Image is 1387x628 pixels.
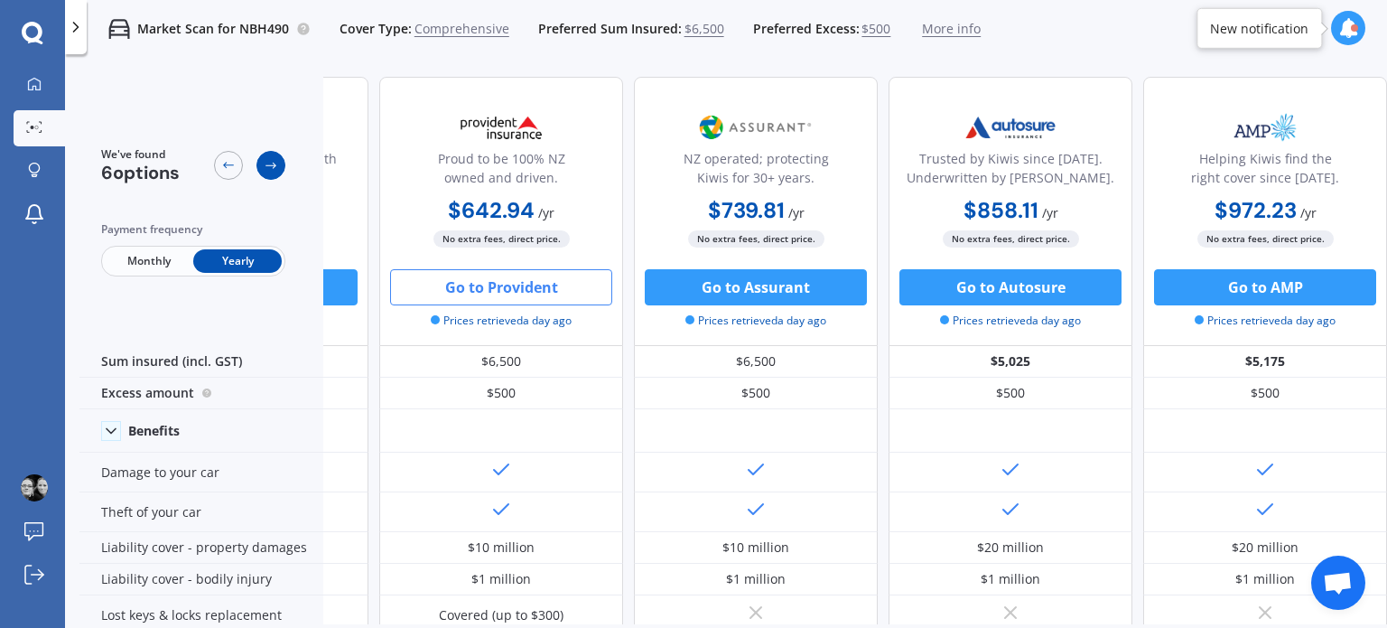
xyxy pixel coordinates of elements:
span: Comprehensive [414,20,509,38]
b: $739.81 [708,196,785,224]
span: Prices retrieved a day ago [685,313,826,329]
span: 6 options [101,161,180,184]
span: Preferred Sum Insured: [538,20,682,38]
span: / yr [538,204,554,221]
span: Prices retrieved a day ago [431,313,572,329]
span: $500 [861,20,890,38]
img: AMP.webp [1205,105,1325,150]
div: NZ operated; protecting Kiwis for 30+ years. [649,149,862,194]
span: Preferred Excess: [753,20,860,38]
img: Provident.png [442,105,561,150]
div: Proud to be 100% NZ owned and driven. [395,149,608,194]
span: No extra fees, direct price. [433,230,570,248]
div: $500 [1143,378,1387,409]
span: $6,500 [684,20,724,38]
span: / yr [1042,204,1058,221]
div: Damage to your car [79,453,323,492]
span: No extra fees, direct price. [943,230,1079,248]
div: $1 million [1235,570,1295,588]
div: $20 million [1232,539,1299,557]
div: Theft of your car [79,492,323,532]
span: Monthly [105,249,193,273]
div: Helping Kiwis find the right cover since [DATE]. [1159,149,1372,194]
span: / yr [1300,204,1317,221]
div: $6,500 [634,346,878,378]
div: Liability cover - bodily injury [79,564,323,595]
span: No extra fees, direct price. [688,230,824,248]
span: Prices retrieved a day ago [1195,313,1336,329]
span: Cover Type: [340,20,412,38]
div: $1 million [726,570,786,588]
div: $500 [889,378,1132,409]
button: Go to Assurant [645,269,867,305]
b: $972.23 [1215,196,1297,224]
div: $1 million [471,570,531,588]
img: Autosure.webp [951,105,1070,150]
div: $1 million [981,570,1040,588]
img: Assurant.png [696,105,815,150]
span: / yr [788,204,805,221]
div: Benefits [128,423,180,439]
span: Yearly [193,249,282,273]
button: Go to Autosure [899,269,1122,305]
b: $858.11 [963,196,1038,224]
img: car.f15378c7a67c060ca3f3.svg [108,18,130,40]
div: $5,175 [1143,346,1387,378]
a: Open chat [1311,556,1365,610]
div: $10 million [722,539,789,557]
button: Go to AMP [1154,269,1376,305]
div: Trusted by Kiwis since [DATE]. Underwritten by [PERSON_NAME]. [904,149,1117,194]
div: $6,500 [379,346,623,378]
div: Sum insured (incl. GST) [79,346,323,378]
span: More info [922,20,981,38]
span: Prices retrieved a day ago [940,313,1081,329]
div: Excess amount [79,378,323,409]
div: $500 [634,378,878,409]
div: Liability cover - property damages [79,532,323,564]
p: Market Scan for NBH490 [137,20,289,38]
div: $5,025 [889,346,1132,378]
div: Payment frequency [101,220,285,239]
button: Go to Provident [390,269,612,305]
div: $10 million [468,539,535,557]
div: Covered (up to $300) [439,606,563,624]
img: picture [21,474,48,501]
span: We've found [101,146,180,163]
div: $20 million [977,539,1044,557]
b: $642.94 [448,196,535,224]
div: $500 [379,378,623,409]
div: New notification [1210,19,1308,37]
span: No extra fees, direct price. [1197,230,1334,248]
